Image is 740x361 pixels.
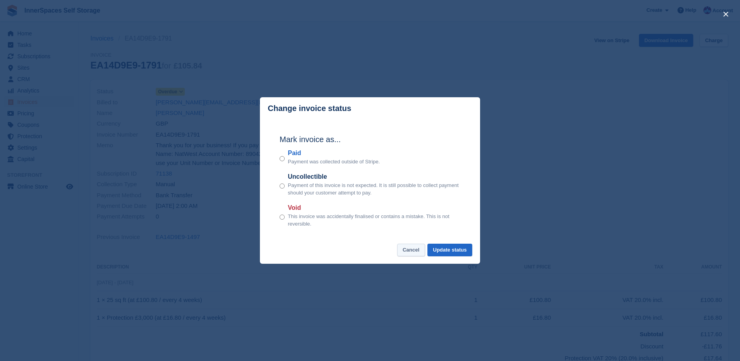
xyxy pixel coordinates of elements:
h2: Mark invoice as... [280,133,460,145]
p: This invoice was accidentally finalised or contains a mistake. This is not reversible. [288,213,460,228]
label: Void [288,203,460,213]
p: Payment was collected outside of Stripe. [288,158,380,166]
label: Uncollectible [288,172,460,181]
button: Cancel [397,244,425,257]
p: Change invoice status [268,104,351,113]
button: Update status [427,244,472,257]
label: Paid [288,148,380,158]
button: close [720,8,732,20]
p: Payment of this invoice is not expected. It is still possible to collect payment should your cust... [288,181,460,197]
